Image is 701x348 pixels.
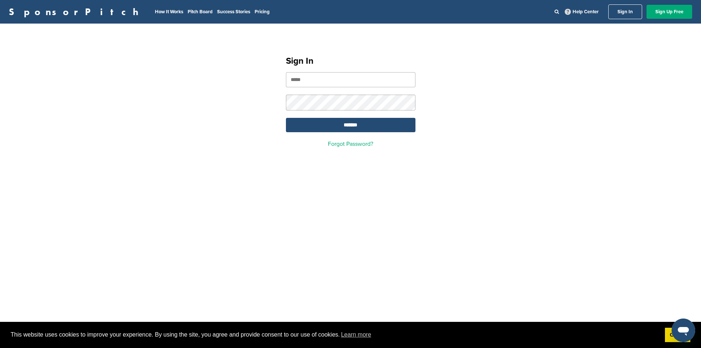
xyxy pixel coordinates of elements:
[328,140,373,148] a: Forgot Password?
[672,319,695,342] iframe: Button to launch messaging window
[286,55,415,68] h1: Sign In
[665,328,690,342] a: dismiss cookie message
[340,329,372,340] a: learn more about cookies
[217,9,250,15] a: Success Stories
[155,9,183,15] a: How It Works
[9,7,143,17] a: SponsorPitch
[255,9,270,15] a: Pricing
[188,9,213,15] a: Pitch Board
[608,4,642,19] a: Sign In
[11,329,659,340] span: This website uses cookies to improve your experience. By using the site, you agree and provide co...
[563,7,600,16] a: Help Center
[647,5,692,19] a: Sign Up Free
